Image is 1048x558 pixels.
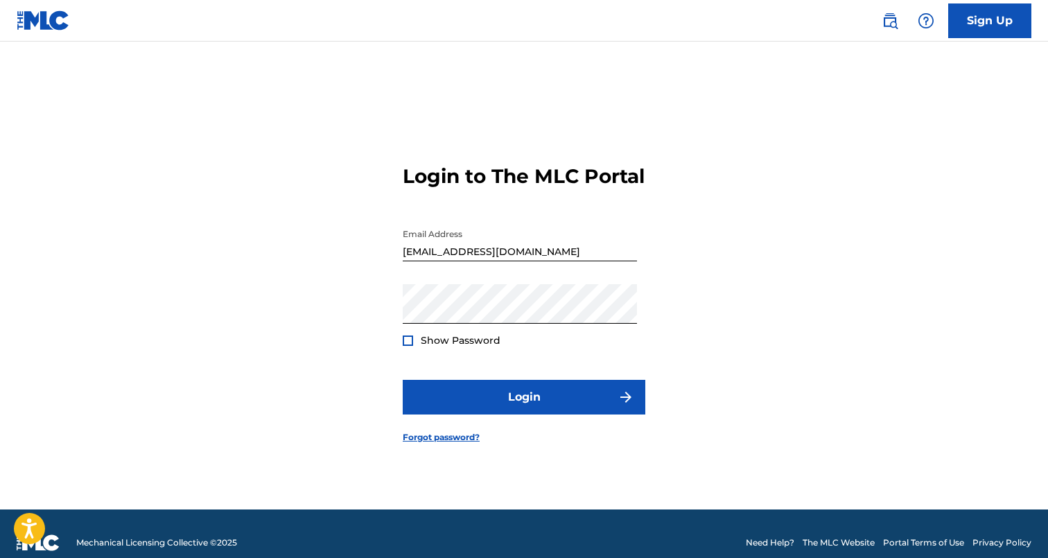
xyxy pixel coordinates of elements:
img: search [882,12,898,29]
img: logo [17,534,60,551]
h3: Login to The MLC Portal [403,164,645,189]
img: MLC Logo [17,10,70,30]
a: Privacy Policy [972,537,1031,549]
a: Public Search [876,7,904,35]
span: Show Password [421,334,500,347]
button: Login [403,380,645,415]
a: The MLC Website [803,537,875,549]
a: Need Help? [746,537,794,549]
span: Mechanical Licensing Collective © 2025 [76,537,237,549]
img: f7272a7cc735f4ea7f67.svg [618,389,634,406]
iframe: Chat Widget [979,491,1048,558]
div: Help [912,7,940,35]
img: help [918,12,934,29]
a: Sign Up [948,3,1031,38]
a: Forgot password? [403,431,480,444]
a: Portal Terms of Use [883,537,964,549]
